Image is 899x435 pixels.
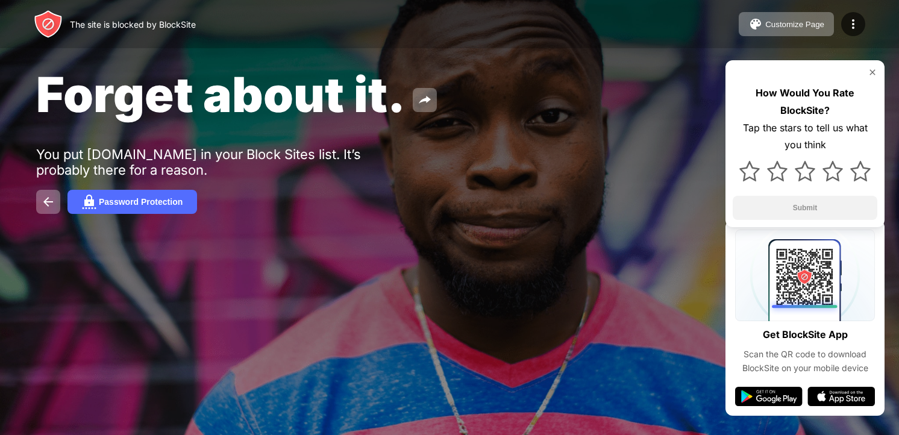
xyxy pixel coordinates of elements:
button: Password Protection [67,190,197,214]
img: password.svg [82,195,96,209]
div: Password Protection [99,197,183,207]
img: star.svg [795,161,815,181]
img: google-play.svg [735,387,803,406]
div: You put [DOMAIN_NAME] in your Block Sites list. It’s probably there for a reason. [36,146,409,178]
div: Scan the QR code to download BlockSite on your mobile device [735,348,875,375]
div: Tap the stars to tell us what you think [733,119,877,154]
img: rate-us-close.svg [868,67,877,77]
img: menu-icon.svg [846,17,860,31]
img: share.svg [418,93,432,107]
div: Get BlockSite App [763,326,848,343]
img: back.svg [41,195,55,209]
div: How Would You Rate BlockSite? [733,84,877,119]
div: The site is blocked by BlockSite [70,19,196,30]
button: Customize Page [739,12,834,36]
img: app-store.svg [807,387,875,406]
div: Customize Page [765,20,824,29]
img: star.svg [739,161,760,181]
img: star.svg [767,161,788,181]
button: Submit [733,196,877,220]
span: Forget about it. [36,65,406,124]
img: star.svg [850,161,871,181]
img: pallet.svg [748,17,763,31]
img: header-logo.svg [34,10,63,39]
img: star.svg [822,161,843,181]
